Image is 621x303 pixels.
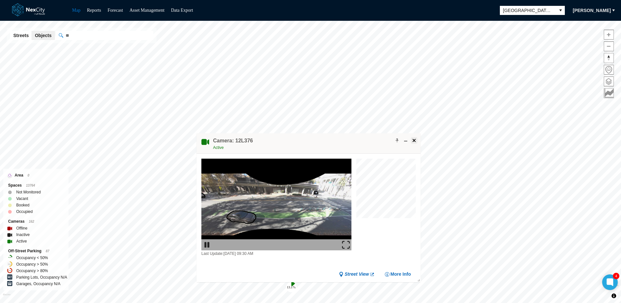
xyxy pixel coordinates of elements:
span: 0 [28,174,30,177]
label: Inactive [16,231,30,238]
label: Garages, Occupancy N/A [16,281,60,287]
div: Spaces [8,182,64,189]
button: Streets [10,31,32,40]
label: Offline [16,225,27,231]
label: Parking Lots, Occupancy N/A [16,274,67,281]
button: Key metrics [604,88,614,98]
button: select [556,6,565,15]
a: Reports [87,8,101,13]
div: Cameras [8,218,64,225]
img: play [203,241,211,249]
button: Toggle attribution [610,292,618,300]
a: Street View [339,271,375,277]
span: Zoom out [604,42,614,51]
label: Vacant [16,195,28,202]
label: Active [16,238,27,244]
button: Layers management [604,76,614,86]
span: Toggle attribution [612,292,616,299]
a: Data Export [171,8,193,13]
label: Booked [16,202,30,208]
button: Reset bearing to north [604,53,614,63]
label: Occupancy < 50% [16,255,48,261]
span: [PERSON_NAME] [573,7,611,14]
span: 162 [29,220,34,223]
button: Zoom out [604,41,614,51]
div: Double-click to make header text selectable [213,137,253,151]
label: Occupancy > 80% [16,268,48,274]
button: Objects [32,31,55,40]
label: Not Monitored [16,189,41,195]
button: Zoom in [604,30,614,40]
canvas: Map [356,159,419,222]
span: Zoom in [604,30,614,39]
a: Mapbox homepage [3,294,10,301]
span: Active [213,145,224,150]
img: expand [342,241,350,249]
a: Forecast [108,8,123,13]
label: Occupied [16,208,33,215]
div: Map marker [286,282,297,292]
span: Street View [345,271,369,277]
div: 4 [613,273,619,279]
button: Home [604,65,614,75]
span: 13764 [26,184,35,187]
tspan: 13.1 % [287,285,296,289]
h4: Double-click to make header text selectable [213,137,253,144]
span: Streets [13,32,29,39]
label: Occupancy > 50% [16,261,48,268]
button: More Info [385,271,411,277]
div: Off-Street Parking [8,248,64,255]
div: Area [8,172,64,179]
a: Asset Management [130,8,165,13]
span: [GEOGRAPHIC_DATA][PERSON_NAME] [503,7,553,14]
span: Objects [35,32,51,39]
span: More Info [390,271,411,277]
a: Map [72,8,81,13]
span: 87 [46,249,49,253]
img: video [201,159,351,250]
div: Last Update: [DATE] 09:30 AM [201,250,351,257]
button: [PERSON_NAME] [569,5,615,16]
